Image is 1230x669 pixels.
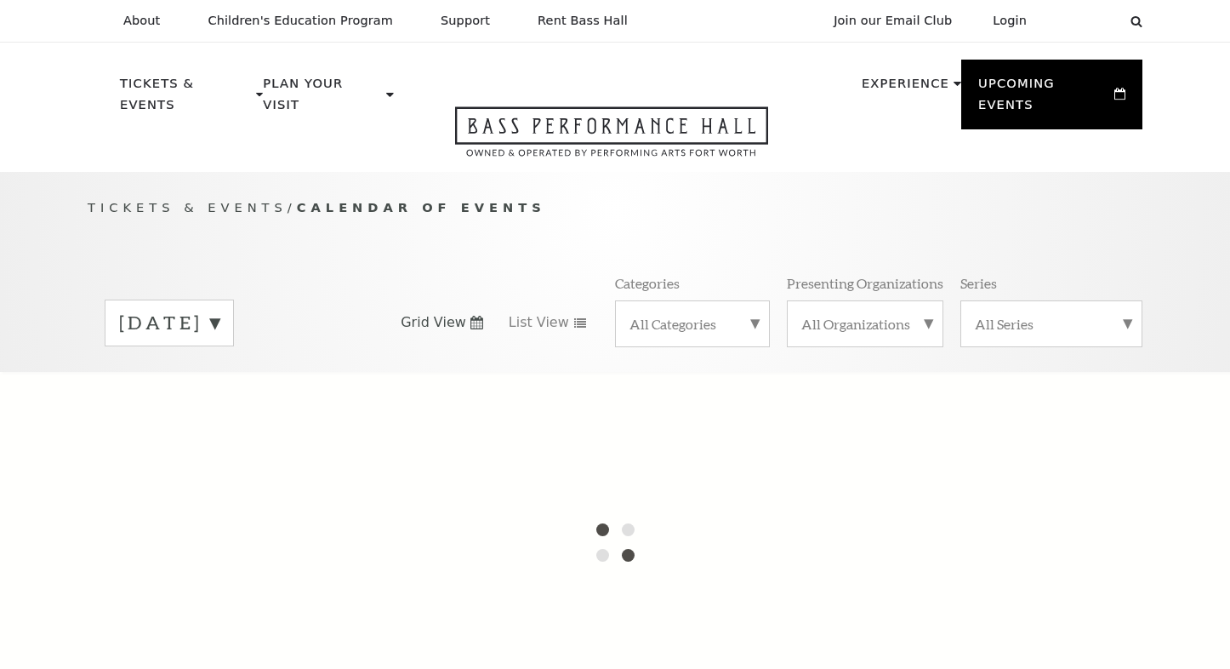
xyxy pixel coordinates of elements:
[978,73,1110,125] p: Upcoming Events
[119,310,219,336] label: [DATE]
[263,73,382,125] p: Plan Your Visit
[960,274,997,292] p: Series
[120,73,252,125] p: Tickets & Events
[787,274,943,292] p: Presenting Organizations
[862,73,949,104] p: Experience
[88,197,1142,219] p: /
[615,274,680,292] p: Categories
[88,200,288,214] span: Tickets & Events
[123,14,160,28] p: About
[441,14,490,28] p: Support
[975,315,1128,333] label: All Series
[1054,13,1114,29] select: Select:
[208,14,393,28] p: Children's Education Program
[629,315,755,333] label: All Categories
[538,14,628,28] p: Rent Bass Hall
[297,200,546,214] span: Calendar of Events
[801,315,929,333] label: All Organizations
[509,313,569,332] span: List View
[401,313,466,332] span: Grid View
